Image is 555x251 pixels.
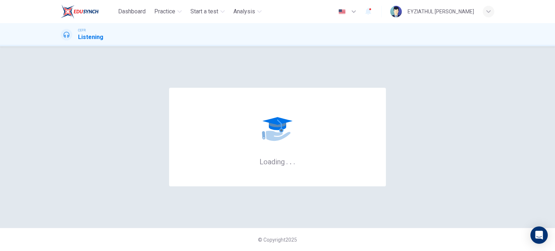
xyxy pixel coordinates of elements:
div: EYZIATHUL [PERSON_NAME] [408,7,474,16]
button: Dashboard [115,5,149,18]
div: Open Intercom Messenger [530,226,548,244]
span: CEFR [78,28,86,33]
span: Analysis [233,7,255,16]
h6: . [293,155,296,167]
img: Profile picture [390,6,402,17]
h6: . [286,155,288,167]
span: © Copyright 2025 [258,237,297,243]
img: EduSynch logo [61,4,99,19]
h6: Loading [259,157,296,166]
img: en [337,9,347,14]
button: Analysis [231,5,264,18]
h6: . [289,155,292,167]
button: Practice [151,5,185,18]
a: EduSynch logo [61,4,115,19]
h1: Listening [78,33,103,42]
button: Start a test [188,5,228,18]
span: Dashboard [118,7,146,16]
span: Practice [154,7,175,16]
span: Start a test [190,7,218,16]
